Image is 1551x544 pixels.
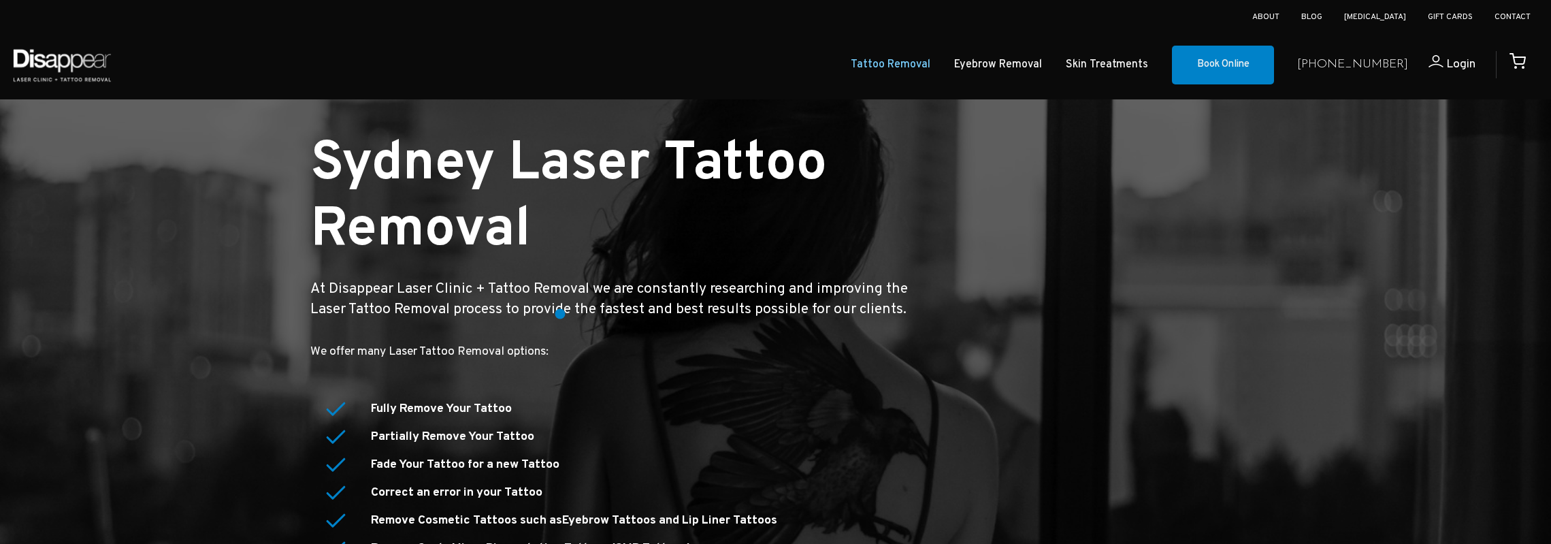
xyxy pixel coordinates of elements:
small: Sydney Laser Tattoo Removal [310,130,827,266]
a: Tattoo Removal [851,55,930,75]
a: Eyebrow Tattoos and Lip Liner Tattoos [562,513,777,528]
a: Login [1408,55,1475,75]
big: At Disappear Laser Clinic + Tattoo Removal we are constantly researching and improving the Laser ... [310,280,908,319]
a: Blog [1301,12,1322,22]
span: Login [1446,57,1475,72]
a: Book Online [1172,46,1274,85]
a: About [1252,12,1279,22]
a: Contact [1495,12,1531,22]
strong: Partially Remove Your Tattoo [371,429,534,445]
img: Disappear - Laser Clinic and Tattoo Removal Services in Sydney, Australia [10,41,114,89]
a: Eyebrow Removal [954,55,1042,75]
a: Gift Cards [1428,12,1473,22]
strong: Remove Cosmetic Tattoos such as [371,513,777,528]
a: [MEDICAL_DATA] [1344,12,1406,22]
p: We offer many Laser Tattoo Removal options: [310,342,928,362]
strong: Correct an error in your Tattoo [371,485,542,500]
strong: Fully Remove Your Tattoo [371,401,512,417]
a: Skin Treatments [1066,55,1148,75]
a: [PHONE_NUMBER] [1297,55,1408,75]
strong: Fade Your Tattoo for a new Tattoo [371,457,559,473]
